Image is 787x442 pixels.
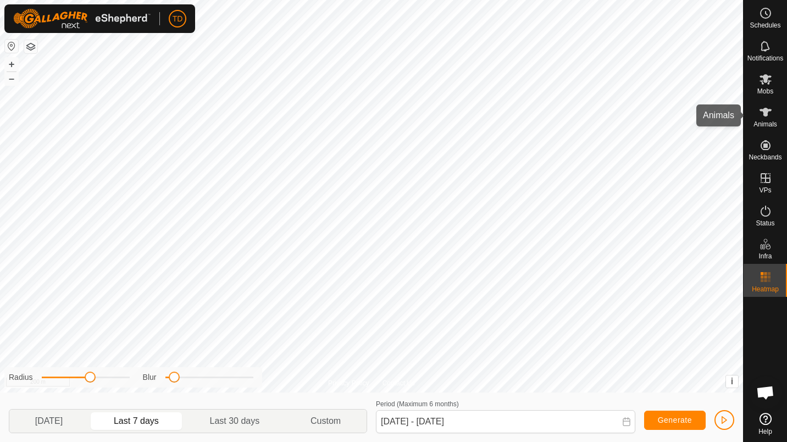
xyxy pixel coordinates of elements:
[758,253,772,259] span: Infra
[756,220,774,226] span: Status
[5,58,18,71] button: +
[376,400,459,408] label: Period (Maximum 6 months)
[726,375,738,388] button: i
[5,40,18,53] button: Reset Map
[749,376,782,409] div: Open chat
[731,377,733,386] span: i
[210,415,260,428] span: Last 30 days
[744,408,787,439] a: Help
[644,411,706,430] button: Generate
[658,416,692,424] span: Generate
[114,415,159,428] span: Last 7 days
[750,22,780,29] span: Schedules
[35,415,63,428] span: [DATE]
[13,9,151,29] img: Gallagher Logo
[753,121,777,128] span: Animals
[747,55,783,62] span: Notifications
[759,187,771,194] span: VPs
[143,372,157,383] label: Blur
[173,13,183,25] span: TD
[749,154,782,161] span: Neckbands
[328,378,369,388] a: Privacy Policy
[24,40,37,53] button: Map Layers
[758,428,772,435] span: Help
[311,415,341,428] span: Custom
[5,72,18,85] button: –
[9,372,33,383] label: Radius
[752,286,779,292] span: Heatmap
[383,378,415,388] a: Contact Us
[757,88,773,95] span: Mobs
